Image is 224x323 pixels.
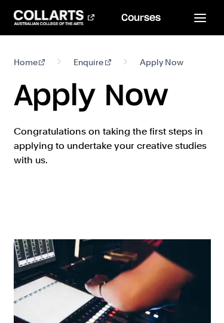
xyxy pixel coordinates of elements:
[140,55,183,69] span: Apply Now
[14,55,45,69] a: Home
[14,79,211,115] h1: Apply Now
[14,124,211,167] p: Congratulations on taking the first steps in applying to undertake your creative studies with us.
[14,10,94,25] div: Go to homepage
[73,55,111,69] a: Enquire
